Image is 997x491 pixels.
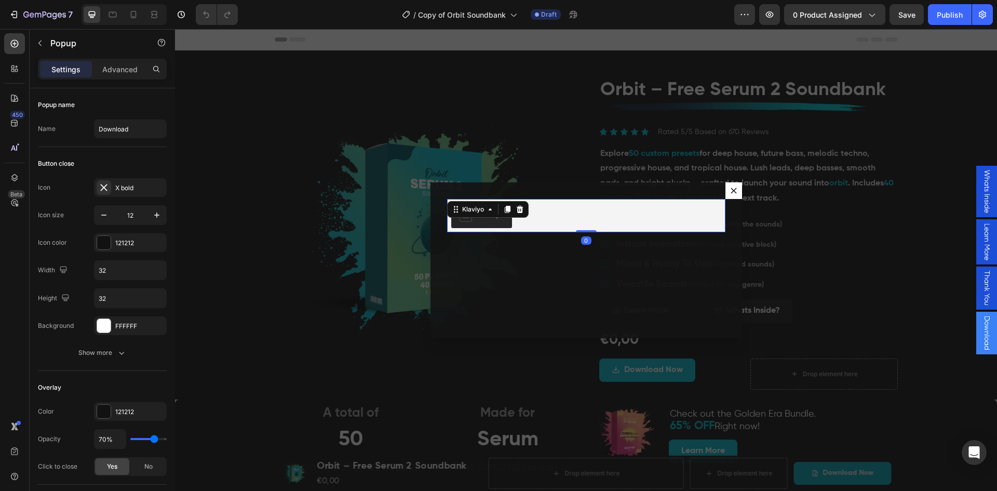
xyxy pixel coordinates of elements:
[255,153,567,309] div: Dialog content
[115,183,164,193] div: X bold
[10,111,25,119] div: 450
[784,4,885,25] button: 0 product assigned
[406,207,416,216] div: 0
[102,64,138,75] p: Advanced
[38,238,67,247] div: Icon color
[806,287,817,321] span: Download
[115,407,164,417] div: 121212
[413,9,416,20] span: /
[68,8,73,21] p: 7
[418,9,506,20] span: Copy of Orbit Soundbank
[38,124,56,134] div: Name
[806,141,817,184] span: Whats Inside
[175,29,997,491] iframe: To enrich screen reader interactions, please activate Accessibility in Grammarly extension settings
[38,159,74,168] div: Button close
[38,291,72,306] div: Height
[38,183,50,192] div: Icon
[898,10,915,19] span: Save
[95,289,166,308] input: Auto
[38,343,167,362] button: Show more
[793,9,862,20] span: 0 product assigned
[94,120,167,138] input: E.g. New popup
[196,4,238,25] div: Undo/Redo
[8,190,25,198] div: Beta
[38,462,77,471] div: Click to close
[38,321,74,330] div: Background
[962,440,987,465] div: Open Intercom Messenger
[806,194,817,231] span: Learn More
[890,4,924,25] button: Save
[144,462,153,471] span: No
[38,383,61,392] div: Overlay
[115,322,164,331] div: FFFFFF
[50,37,139,49] p: Popup
[937,9,963,20] div: Publish
[38,100,75,110] div: Popup name
[38,407,54,416] div: Color
[38,210,64,220] div: Icon size
[51,64,80,75] p: Settings
[38,263,70,277] div: Width
[541,10,557,19] span: Draft
[95,430,126,448] input: Auto
[4,4,77,25] button: 7
[255,153,567,309] div: Dialog body
[107,462,117,471] span: Yes
[806,242,817,276] span: Thank You
[285,176,311,185] div: Klaviyo
[38,434,61,444] div: Opacity
[95,261,166,280] input: Auto
[78,348,127,358] div: Show more
[928,4,972,25] button: Publish
[115,238,164,248] div: 121212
